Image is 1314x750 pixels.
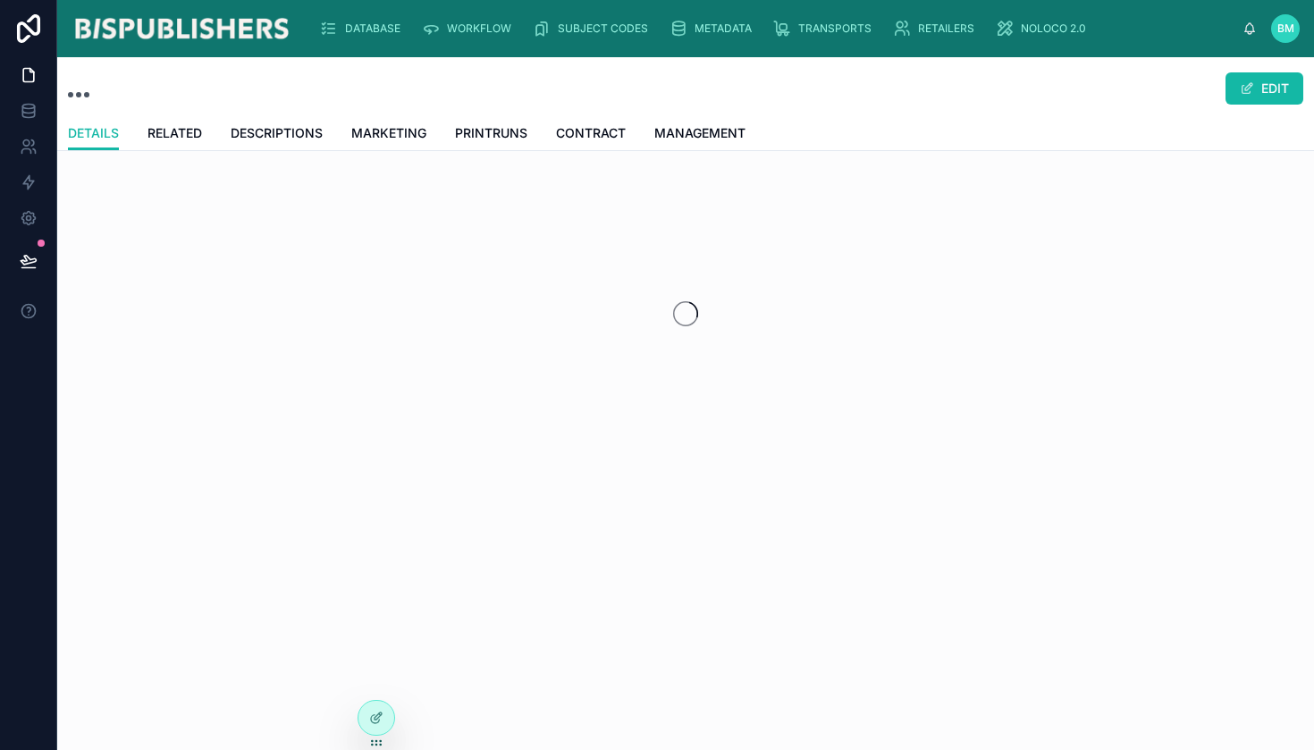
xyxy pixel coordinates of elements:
[888,13,987,45] a: RETAILERS
[1021,21,1086,36] span: NOLOCO 2.0
[68,117,119,151] a: DETAILS
[455,117,527,153] a: PRINTRUNS
[990,13,1099,45] a: NOLOCO 2.0
[345,21,400,36] span: DATABASE
[664,13,764,45] a: METADATA
[351,124,426,142] span: MARKETING
[315,13,413,45] a: DATABASE
[68,124,119,142] span: DETAILS
[527,13,661,45] a: SUBJECT CODES
[1277,21,1294,36] span: BM
[918,21,974,36] span: RETAILERS
[231,117,323,153] a: DESCRIPTIONS
[147,117,202,153] a: RELATED
[417,13,524,45] a: WORKFLOW
[306,9,1242,48] div: scrollable content
[455,124,527,142] span: PRINTRUNS
[556,124,626,142] span: CONTRACT
[654,124,745,142] span: MANAGEMENT
[351,117,426,153] a: MARKETING
[654,117,745,153] a: MANAGEMENT
[798,21,872,36] span: TRANSPORTS
[556,117,626,153] a: CONTRACT
[558,21,648,36] span: SUBJECT CODES
[768,13,884,45] a: TRANSPORTS
[147,124,202,142] span: RELATED
[447,21,511,36] span: WORKFLOW
[695,21,752,36] span: METADATA
[72,14,291,43] img: App logo
[1226,72,1303,105] button: EDIT
[231,124,323,142] span: DESCRIPTIONS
